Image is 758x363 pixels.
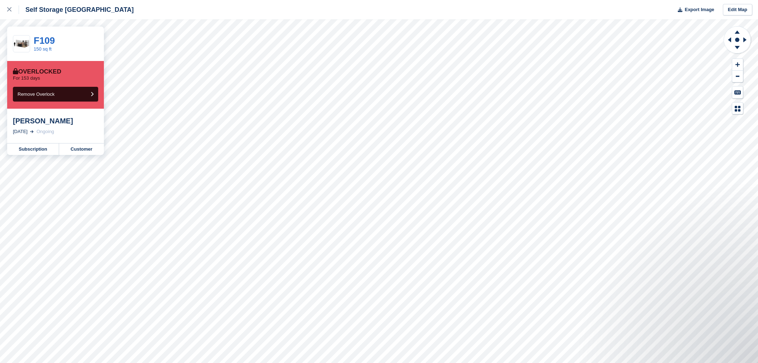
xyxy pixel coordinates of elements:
[13,38,30,50] img: 150-sqft-unit.jpg
[59,143,104,155] a: Customer
[19,5,134,14] div: Self Storage [GEOGRAPHIC_DATA]
[685,6,714,13] span: Export Image
[13,128,28,135] div: [DATE]
[732,103,743,114] button: Map Legend
[732,59,743,71] button: Zoom In
[673,4,714,16] button: Export Image
[13,117,98,125] div: [PERSON_NAME]
[37,128,54,135] div: Ongoing
[732,71,743,82] button: Zoom Out
[30,130,34,133] img: arrow-right-light-icn-cde0832a797a2874e46488d9cf13f60e5c3a73dbe684e267c42b8395dfbc2abf.svg
[732,86,743,98] button: Keyboard Shortcuts
[34,46,52,52] a: 150 sq ft
[18,91,54,97] span: Remove Overlock
[13,87,98,102] button: Remove Overlock
[7,143,59,155] a: Subscription
[34,35,55,46] a: F109
[723,4,752,16] a: Edit Map
[13,75,40,81] p: For 153 days
[13,68,61,75] div: Overlocked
